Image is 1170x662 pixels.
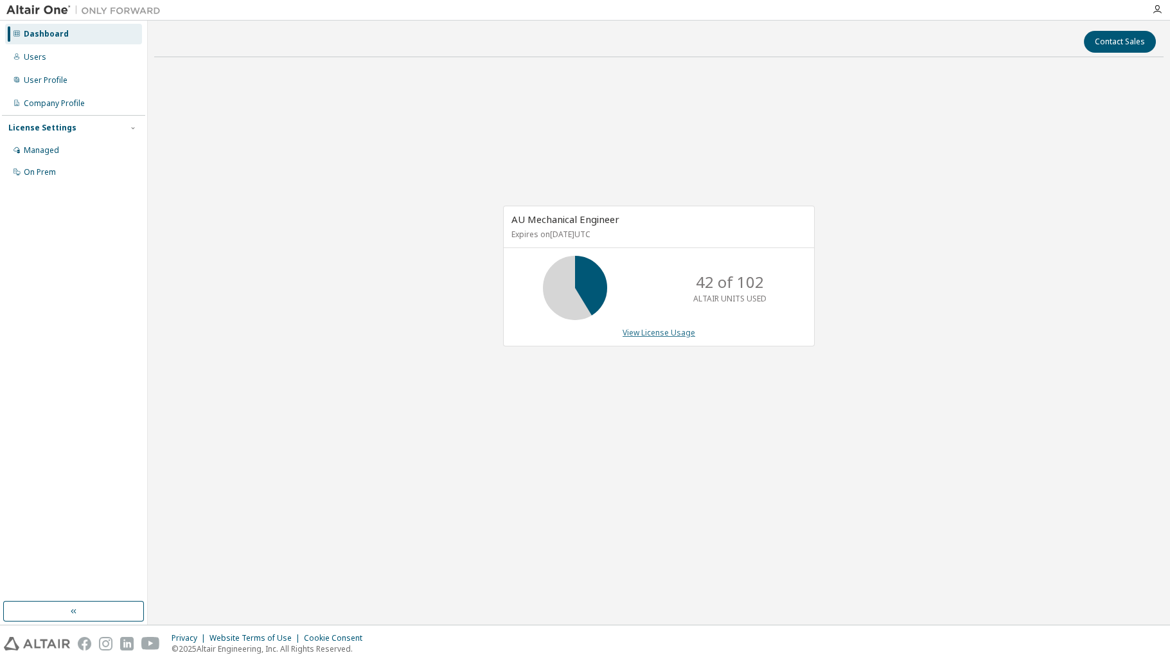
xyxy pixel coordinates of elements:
div: Cookie Consent [304,633,370,643]
p: Expires on [DATE] UTC [511,229,803,240]
img: linkedin.svg [120,637,134,650]
div: User Profile [24,75,67,85]
img: instagram.svg [99,637,112,650]
img: altair_logo.svg [4,637,70,650]
div: On Prem [24,167,56,177]
p: © 2025 Altair Engineering, Inc. All Rights Reserved. [172,643,370,654]
div: License Settings [8,123,76,133]
p: ALTAIR UNITS USED [693,293,767,304]
div: Users [24,52,46,62]
img: youtube.svg [141,637,160,650]
button: Contact Sales [1084,31,1156,53]
div: Managed [24,145,59,156]
div: Website Terms of Use [209,633,304,643]
a: View License Usage [623,327,695,338]
div: Company Profile [24,98,85,109]
span: AU Mechanical Engineer [511,213,619,226]
p: 42 of 102 [696,271,764,293]
div: Dashboard [24,29,69,39]
img: facebook.svg [78,637,91,650]
div: Privacy [172,633,209,643]
img: Altair One [6,4,167,17]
